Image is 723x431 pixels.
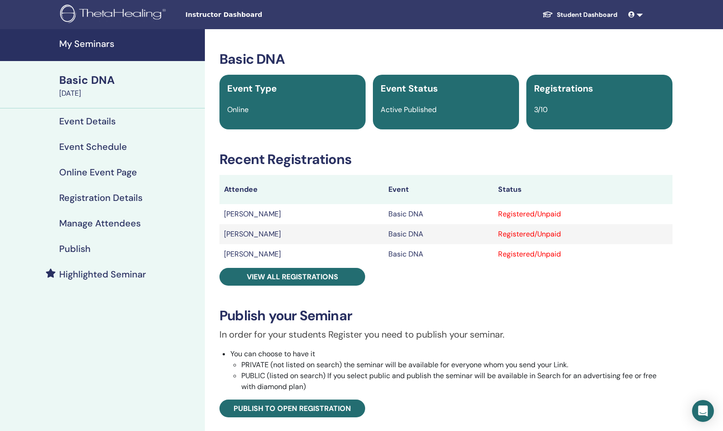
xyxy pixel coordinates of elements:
[227,105,249,114] span: Online
[381,82,438,94] span: Event Status
[692,400,714,422] div: Open Intercom Messenger
[59,243,91,254] h4: Publish
[384,244,494,264] td: Basic DNA
[59,192,143,203] h4: Registration Details
[219,204,384,224] td: [PERSON_NAME]
[535,6,625,23] a: Student Dashboard
[534,105,548,114] span: 3/10
[219,51,672,67] h3: Basic DNA
[219,268,365,286] a: View all registrations
[219,328,672,341] p: In order for your students Register you need to publish your seminar.
[59,269,146,280] h4: Highlighted Seminar
[498,209,668,220] div: Registered/Unpaid
[230,349,672,392] li: You can choose to have it
[384,204,494,224] td: Basic DNA
[219,151,672,168] h3: Recent Registrations
[59,72,199,88] div: Basic DNA
[542,10,553,18] img: graduation-cap-white.svg
[534,82,593,94] span: Registrations
[384,224,494,244] td: Basic DNA
[219,308,672,324] h3: Publish your Seminar
[234,404,351,413] span: Publish to open registration
[498,229,668,240] div: Registered/Unpaid
[59,88,199,99] div: [DATE]
[227,82,277,94] span: Event Type
[59,38,199,49] h4: My Seminars
[59,141,127,152] h4: Event Schedule
[219,224,384,244] td: [PERSON_NAME]
[60,5,169,25] img: logo.png
[381,105,437,114] span: Active Published
[241,359,672,370] li: PRIVATE (not listed on search) the seminar will be available for everyone whom you send your Link.
[219,400,365,417] a: Publish to open registration
[59,167,137,178] h4: Online Event Page
[219,175,384,204] th: Attendee
[185,10,322,20] span: Instructor Dashboard
[498,249,668,260] div: Registered/Unpaid
[219,244,384,264] td: [PERSON_NAME]
[54,72,205,99] a: Basic DNA[DATE]
[241,370,672,392] li: PUBLIC (listed on search) If you select public and publish the seminar will be available in Searc...
[59,116,116,127] h4: Event Details
[59,218,141,229] h4: Manage Attendees
[494,175,672,204] th: Status
[384,175,494,204] th: Event
[247,272,338,282] span: View all registrations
